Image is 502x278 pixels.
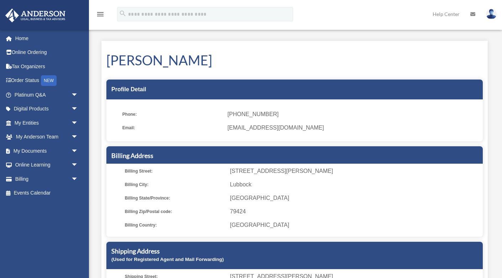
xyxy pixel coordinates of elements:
span: Billing Street: [125,166,225,176]
a: Home [5,31,89,45]
h5: Billing Address [111,151,478,160]
h5: Shipping Address [111,247,478,256]
a: Billingarrow_drop_down [5,172,89,186]
a: Events Calendar [5,186,89,200]
h1: [PERSON_NAME] [106,51,483,70]
span: Phone: [122,109,222,119]
span: arrow_drop_down [71,102,85,116]
span: Lubbock [230,180,480,190]
span: [PHONE_NUMBER] [227,109,478,119]
span: arrow_drop_down [71,130,85,145]
a: Online Ordering [5,45,89,60]
span: Billing City: [125,180,225,190]
a: My Documentsarrow_drop_down [5,144,89,158]
span: [GEOGRAPHIC_DATA] [230,193,480,203]
i: menu [96,10,105,18]
a: Platinum Q&Aarrow_drop_down [5,88,89,102]
i: search [119,10,127,17]
a: My Anderson Teamarrow_drop_down [5,130,89,144]
div: NEW [41,75,57,86]
span: 79424 [230,207,480,217]
span: [EMAIL_ADDRESS][DOMAIN_NAME] [227,123,478,133]
a: menu [96,12,105,18]
span: Billing Country: [125,220,225,230]
a: Online Learningarrow_drop_down [5,158,89,172]
span: [GEOGRAPHIC_DATA] [230,220,480,230]
span: arrow_drop_down [71,116,85,130]
a: My Entitiesarrow_drop_down [5,116,89,130]
a: Digital Productsarrow_drop_down [5,102,89,116]
span: Email: [122,123,222,133]
img: User Pic [486,9,497,19]
span: arrow_drop_down [71,158,85,173]
a: Tax Organizers [5,59,89,73]
span: [STREET_ADDRESS][PERSON_NAME] [230,166,480,176]
a: Order StatusNEW [5,73,89,88]
span: Billing Zip/Postal code: [125,207,225,217]
span: arrow_drop_down [71,172,85,186]
span: arrow_drop_down [71,88,85,102]
small: (Used for Registered Agent and Mail Forwarding) [111,257,224,262]
div: Profile Detail [106,80,483,99]
span: Billing State/Province: [125,193,225,203]
img: Anderson Advisors Platinum Portal [3,9,68,22]
span: arrow_drop_down [71,144,85,158]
